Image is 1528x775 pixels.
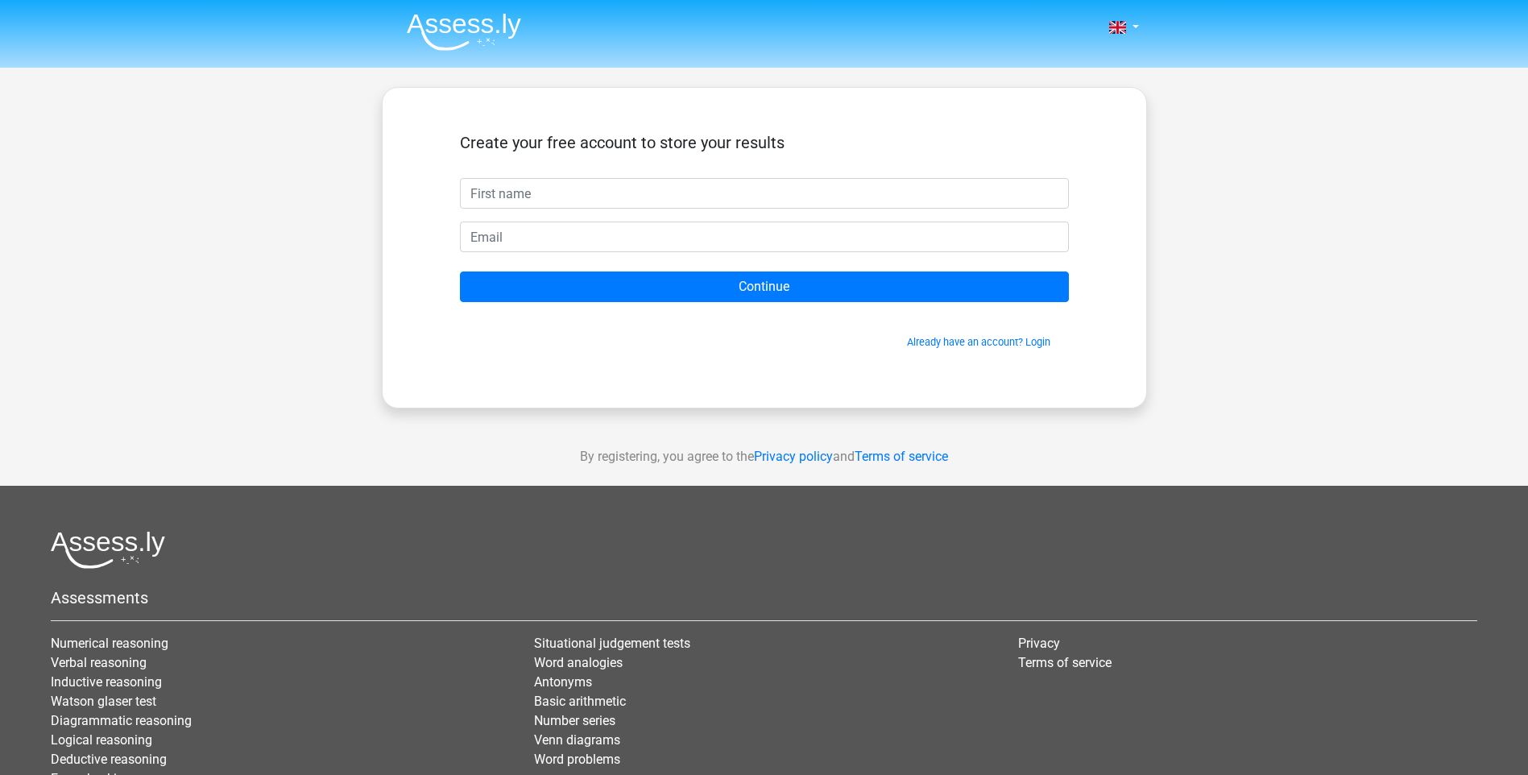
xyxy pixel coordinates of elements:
[907,336,1050,348] a: Already have an account? Login
[460,178,1069,209] input: First name
[51,655,147,670] a: Verbal reasoning
[51,732,152,748] a: Logical reasoning
[51,531,165,569] img: Assessly logo
[460,222,1069,252] input: Email
[51,674,162,690] a: Inductive reasoning
[460,271,1069,302] input: Continue
[534,636,690,651] a: Situational judgement tests
[855,449,948,464] a: Terms of service
[534,655,623,670] a: Word analogies
[534,713,615,728] a: Number series
[754,449,833,464] a: Privacy policy
[460,133,1069,152] h5: Create your free account to store your results
[534,694,626,709] a: Basic arithmetic
[51,588,1477,607] h5: Assessments
[534,674,592,690] a: Antonyms
[1018,636,1060,651] a: Privacy
[407,13,521,51] img: Assessly
[1018,655,1112,670] a: Terms of service
[534,752,620,767] a: Word problems
[51,636,168,651] a: Numerical reasoning
[51,752,167,767] a: Deductive reasoning
[51,694,156,709] a: Watson glaser test
[51,713,192,728] a: Diagrammatic reasoning
[534,732,620,748] a: Venn diagrams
